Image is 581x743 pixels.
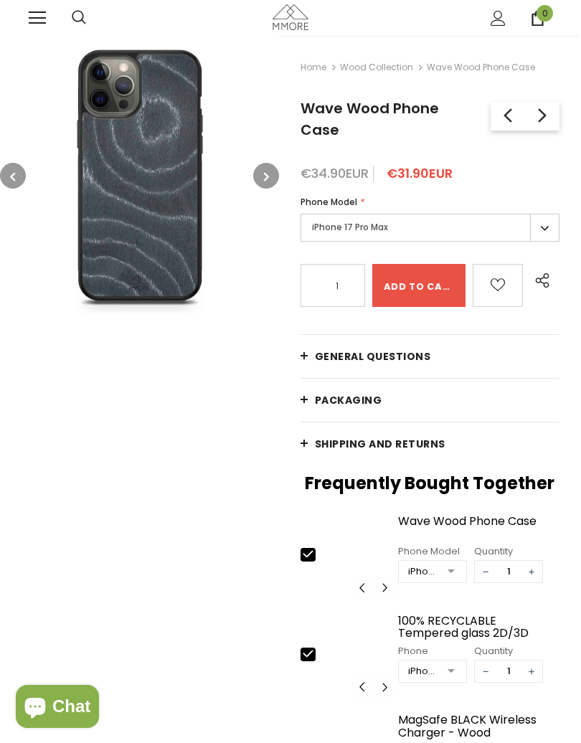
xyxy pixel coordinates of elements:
span: − [475,661,496,682]
a: Wave Wood Phone Case [398,515,559,540]
a: General Questions [301,335,559,378]
label: iPhone 17 Pro Max [301,214,559,242]
div: Phone Model [398,544,467,559]
a: Shipping and returns [301,422,559,465]
span: Wave Wood Phone Case [301,98,439,140]
span: Shipping and returns [315,437,445,451]
span: General Questions [315,349,431,364]
img: MMORE Cases [273,4,308,29]
div: iPhone 15 Pro Max [408,564,438,579]
span: Phone Model [301,196,357,208]
span: €34.90EUR [301,164,369,182]
span: 0 [537,5,553,22]
span: €31.90EUR [387,164,453,182]
h2: Frequently Bought Together [301,473,559,494]
a: 0 [530,11,545,26]
span: + [521,561,542,582]
div: iPhone 6/6S/7/8/SE2/SE3 [408,664,438,678]
span: PACKAGING [315,393,382,407]
span: + [521,661,542,682]
inbox-online-store-chat: Shopify online store chat [11,685,103,732]
span: Wave Wood Phone Case [427,59,535,76]
div: Phone [398,644,467,658]
span: − [475,561,496,582]
a: 100% RECYCLABLE Tempered glass 2D/3D screen protector [398,615,559,640]
div: Quantity [474,544,543,559]
a: Home [301,59,326,76]
a: Wood Collection [340,61,413,73]
div: Quantity [474,644,543,658]
input: Add to cart [372,264,466,307]
a: PACKAGING [301,379,559,422]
